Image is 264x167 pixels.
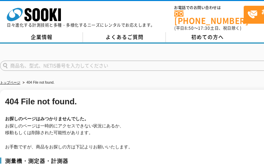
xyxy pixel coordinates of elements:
[21,79,54,86] li: 404 File not found.
[83,32,166,42] a: よくあるご質問
[174,25,241,31] span: (平日 ～ 土日、祝日除く)
[174,11,244,24] a: [PHONE_NUMBER]
[166,32,249,42] a: 初めての方へ
[198,25,210,31] span: 17:30
[174,6,244,10] span: お電話でのお問い合わせは
[184,25,194,31] span: 8:50
[191,33,224,41] span: 初めての方へ
[7,23,155,27] p: 日々進化する計測技術と多種・多様化するニーズにレンタルでお応えします。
